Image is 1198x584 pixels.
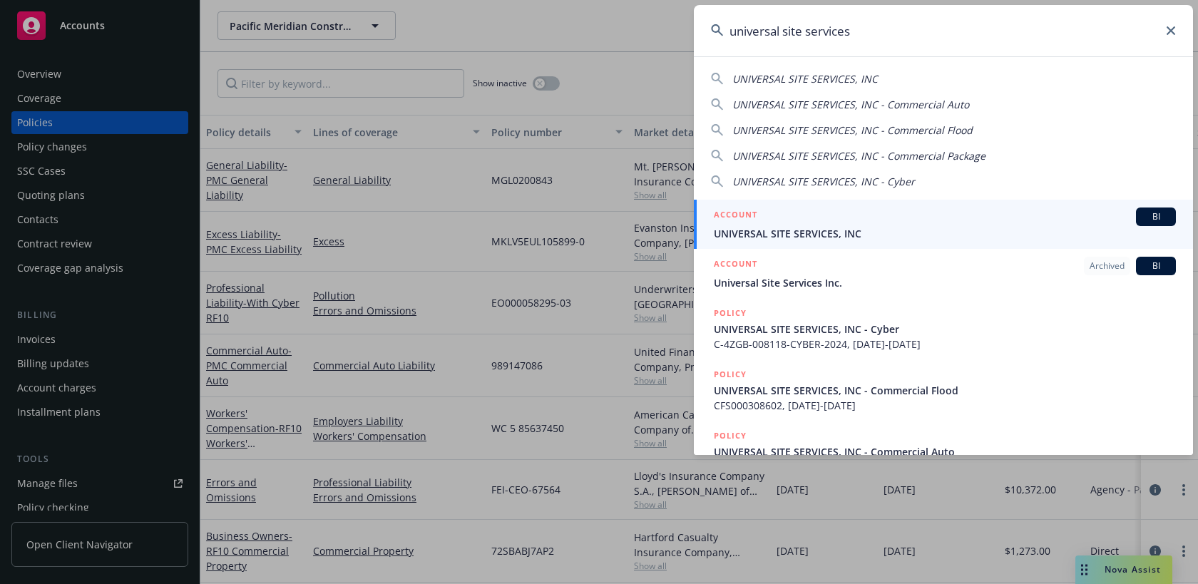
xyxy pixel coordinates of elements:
a: POLICYUNIVERSAL SITE SERVICES, INC - Commercial Auto [694,421,1193,482]
input: Search... [694,5,1193,56]
span: UNIVERSAL SITE SERVICES, INC - Cyber [714,322,1176,337]
span: UNIVERSAL SITE SERVICES, INC - Commercial Flood [714,383,1176,398]
h5: ACCOUNT [714,208,757,225]
a: POLICYUNIVERSAL SITE SERVICES, INC - Commercial FloodCFS000308602, [DATE]-[DATE] [694,359,1193,421]
h5: ACCOUNT [714,257,757,274]
a: ACCOUNTArchivedBIUniversal Site Services Inc. [694,249,1193,298]
span: CFS000308602, [DATE]-[DATE] [714,398,1176,413]
h5: POLICY [714,367,747,381]
span: UNIVERSAL SITE SERVICES, INC - Cyber [732,175,915,188]
h5: POLICY [714,306,747,320]
span: Universal Site Services Inc. [714,275,1176,290]
span: BI [1142,260,1170,272]
span: BI [1142,210,1170,223]
span: UNIVERSAL SITE SERVICES, INC [732,72,878,86]
span: Archived [1090,260,1125,272]
span: UNIVERSAL SITE SERVICES, INC - Commercial Auto [732,98,969,111]
a: ACCOUNTBIUNIVERSAL SITE SERVICES, INC [694,200,1193,249]
span: UNIVERSAL SITE SERVICES, INC - Commercial Flood [732,123,973,137]
a: POLICYUNIVERSAL SITE SERVICES, INC - CyberC-4ZGB-008118-CYBER-2024, [DATE]-[DATE] [694,298,1193,359]
h5: POLICY [714,429,747,443]
span: UNIVERSAL SITE SERVICES, INC - Commercial Auto [714,444,1176,459]
span: UNIVERSAL SITE SERVICES, INC - Commercial Package [732,149,985,163]
span: C-4ZGB-008118-CYBER-2024, [DATE]-[DATE] [714,337,1176,352]
span: UNIVERSAL SITE SERVICES, INC [714,226,1176,241]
